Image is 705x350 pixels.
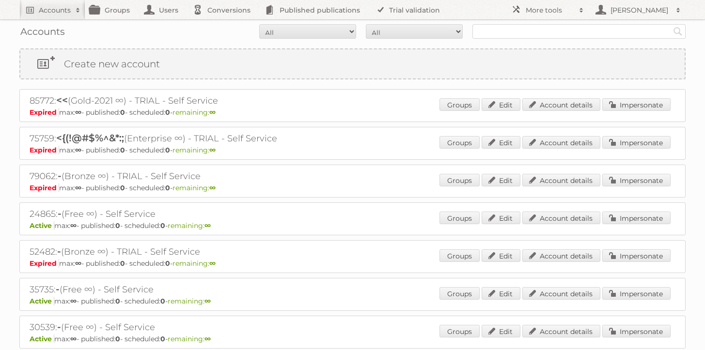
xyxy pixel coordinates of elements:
a: Edit [482,98,520,111]
span: remaining: [168,297,211,305]
p: max: - published: - scheduled: - [30,297,675,305]
h2: 75759: (Enterprise ∞) - TRIAL - Self Service [30,132,369,145]
strong: ∞ [209,259,216,268]
a: Groups [439,325,480,337]
a: Account details [522,212,600,224]
span: Active [30,335,54,343]
strong: ∞ [209,146,216,154]
a: Impersonate [602,98,671,111]
a: Account details [522,249,600,262]
span: - [58,208,62,219]
span: Expired [30,183,59,192]
strong: 0 [115,297,120,305]
span: - [57,245,61,257]
p: max: - published: - scheduled: - [30,146,675,154]
strong: ∞ [209,108,216,117]
span: remaining: [168,221,211,230]
strong: ∞ [209,183,216,192]
a: Edit [482,287,520,300]
a: Impersonate [602,212,671,224]
span: <{(!@#$%^&*:; [56,132,124,144]
h2: More tools [526,5,574,15]
a: Groups [439,212,480,224]
a: Groups [439,249,480,262]
a: Impersonate [602,136,671,149]
h2: 85772: (Gold-2021 ∞) - TRIAL - Self Service [30,94,369,107]
p: max: - published: - scheduled: - [30,221,675,230]
a: Create new account [20,49,685,78]
a: Groups [439,136,480,149]
strong: ∞ [75,259,81,268]
span: remaining: [172,259,216,268]
strong: 0 [165,146,170,154]
strong: 0 [115,221,120,230]
a: Edit [482,136,520,149]
a: Groups [439,174,480,186]
strong: ∞ [204,297,211,305]
span: - [57,321,61,333]
strong: 0 [165,259,170,268]
a: Edit [482,249,520,262]
a: Groups [439,98,480,111]
h2: Accounts [39,5,71,15]
a: Account details [522,287,600,300]
strong: ∞ [204,335,211,343]
a: Impersonate [602,287,671,300]
p: max: - published: - scheduled: - [30,183,675,192]
span: remaining: [172,183,216,192]
span: Active [30,297,54,305]
a: Impersonate [602,249,671,262]
input: Search [671,24,685,39]
h2: 35735: (Free ∞) - Self Service [30,283,369,296]
h2: 24865: (Free ∞) - Self Service [30,208,369,220]
h2: 79062: (Bronze ∞) - TRIAL - Self Service [30,170,369,183]
a: Account details [522,325,600,337]
span: Expired [30,259,59,268]
a: Edit [482,174,520,186]
strong: ∞ [75,108,81,117]
strong: ∞ [204,221,211,230]
p: max: - published: - scheduled: - [30,335,675,343]
a: Account details [522,136,600,149]
strong: 0 [160,335,165,343]
a: Account details [522,174,600,186]
a: Account details [522,98,600,111]
strong: 0 [160,221,165,230]
p: max: - published: - scheduled: - [30,108,675,117]
strong: 0 [165,183,170,192]
strong: ∞ [70,297,77,305]
strong: ∞ [75,183,81,192]
a: Edit [482,212,520,224]
a: Impersonate [602,174,671,186]
strong: 0 [120,259,125,268]
strong: 0 [120,108,125,117]
p: max: - published: - scheduled: - [30,259,675,268]
strong: 0 [165,108,170,117]
strong: 0 [115,335,120,343]
span: Active [30,221,54,230]
span: Expired [30,146,59,154]
a: Groups [439,287,480,300]
a: Edit [482,325,520,337]
strong: 0 [120,146,125,154]
strong: ∞ [75,146,81,154]
span: - [58,170,62,182]
a: Impersonate [602,325,671,337]
span: remaining: [168,335,211,343]
h2: 30539: (Free ∞) - Self Service [30,321,369,334]
h2: [PERSON_NAME] [608,5,671,15]
span: Expired [30,108,59,117]
span: remaining: [172,146,216,154]
strong: ∞ [70,221,77,230]
span: remaining: [172,108,216,117]
span: << [56,94,68,106]
span: - [56,283,60,295]
strong: 0 [120,183,125,192]
h2: 52482: (Bronze ∞) - TRIAL - Self Service [30,245,369,258]
strong: 0 [160,297,165,305]
strong: ∞ [70,335,77,343]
